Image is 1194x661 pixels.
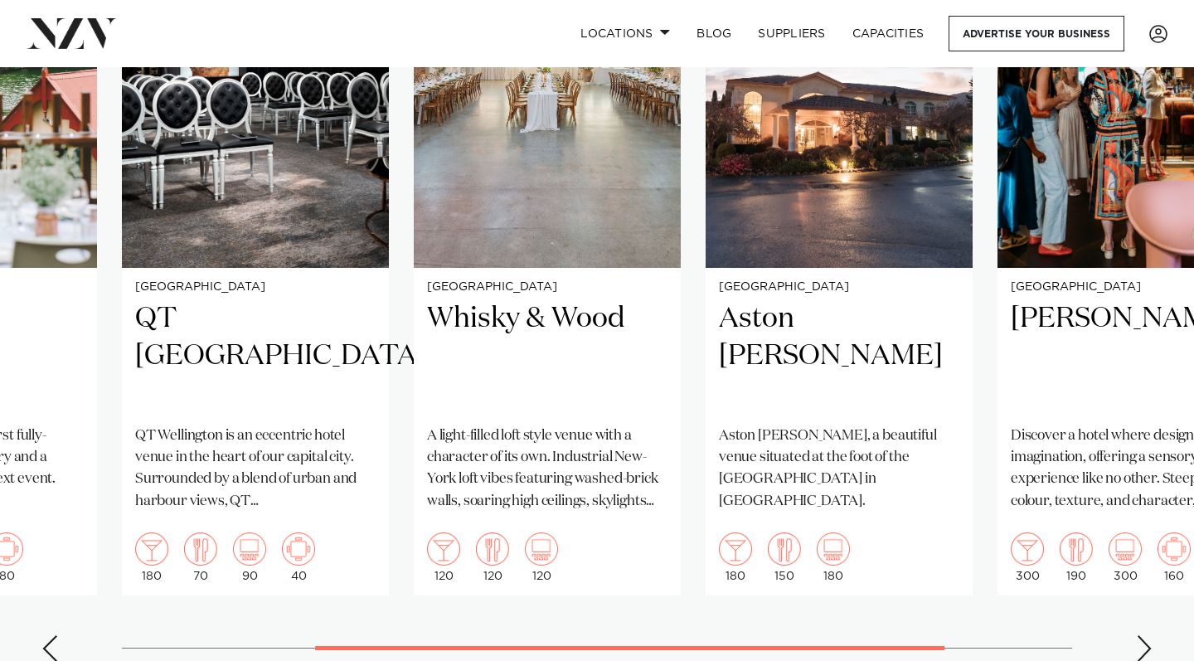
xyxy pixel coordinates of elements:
[427,532,460,566] img: cocktail.png
[427,281,667,294] small: [GEOGRAPHIC_DATA]
[1011,532,1044,582] div: 300
[719,281,959,294] small: [GEOGRAPHIC_DATA]
[567,16,683,51] a: Locations
[1011,532,1044,566] img: cocktail.png
[817,532,850,582] div: 180
[719,425,959,513] p: Aston [PERSON_NAME], a beautiful venue situated at the foot of the [GEOGRAPHIC_DATA] in [GEOGRAPH...
[719,300,959,412] h2: Aston [PERSON_NAME]
[135,532,168,582] div: 180
[949,16,1124,51] a: Advertise your business
[525,532,558,582] div: 120
[184,532,217,566] img: dining.png
[1109,532,1142,566] img: theatre.png
[1158,532,1191,566] img: meeting.png
[476,532,509,582] div: 120
[1109,532,1142,582] div: 300
[233,532,266,566] img: theatre.png
[427,300,667,412] h2: Whisky & Wood
[282,532,315,582] div: 40
[27,18,117,48] img: nzv-logo.png
[184,532,217,582] div: 70
[427,425,667,513] p: A light-filled loft style venue with a character of its own. Industrial New-York loft vibes featu...
[135,281,376,294] small: [GEOGRAPHIC_DATA]
[135,300,376,412] h2: QT [GEOGRAPHIC_DATA]
[1060,532,1093,566] img: dining.png
[745,16,838,51] a: SUPPLIERS
[427,532,460,582] div: 120
[135,532,168,566] img: cocktail.png
[135,425,376,513] p: QT Wellington is an eccentric hotel venue in the heart of our capital city. Surrounded by a blend...
[719,532,752,582] div: 180
[233,532,266,582] div: 90
[1060,532,1093,582] div: 190
[282,532,315,566] img: meeting.png
[683,16,745,51] a: BLOG
[1158,532,1191,582] div: 160
[768,532,801,582] div: 150
[817,532,850,566] img: theatre.png
[839,16,938,51] a: Capacities
[525,532,558,566] img: theatre.png
[719,532,752,566] img: cocktail.png
[768,532,801,566] img: dining.png
[476,532,509,566] img: dining.png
